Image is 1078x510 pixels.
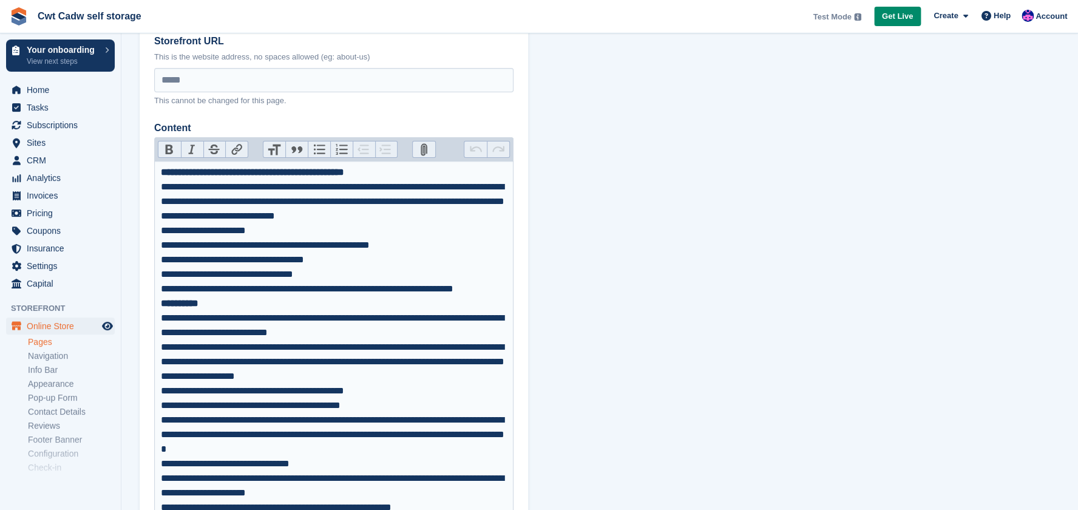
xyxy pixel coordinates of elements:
a: menu [6,275,115,292]
a: Contact Details [28,406,115,418]
a: Pop-up Form [28,392,115,404]
button: Decrease Level [353,141,375,157]
label: Content [154,121,514,135]
button: Heading [263,141,286,157]
a: Info Bar [28,364,115,376]
a: Navigation [28,350,115,362]
a: Get Live [874,7,921,27]
a: Cwt Cadw self storage [33,6,146,26]
a: Reviews [28,420,115,432]
span: Help [994,10,1011,22]
span: Pricing [27,205,100,222]
button: Link [225,141,248,157]
button: Redo [487,141,509,157]
a: Footer Banner [28,434,115,446]
button: Increase Level [375,141,398,157]
p: Your onboarding [27,46,99,54]
a: menu [6,318,115,335]
img: icon-info-grey-7440780725fd019a000dd9b08b2336e03edf1995a4989e88bcd33f0948082b44.svg [854,13,861,21]
a: menu [6,240,115,257]
p: This cannot be changed for this page. [154,95,514,107]
p: This is the website address, no spaces allowed (eg: about-us) [154,51,514,63]
a: menu [6,187,115,204]
button: Numbers [330,141,353,157]
a: menu [6,257,115,274]
span: Tasks [27,99,100,116]
a: Pages [28,336,115,348]
button: Italic [181,141,203,157]
span: Test Mode [813,11,851,23]
a: Check-in [28,462,115,474]
img: stora-icon-8386f47178a22dfd0bd8f6a31ec36ba5ce8667c1dd55bd0f319d3a0aa187defe.svg [10,7,28,25]
button: Quote [285,141,308,157]
span: Coupons [27,222,100,239]
span: Create [934,10,958,22]
p: View next steps [27,56,99,67]
a: menu [6,81,115,98]
a: menu [6,152,115,169]
a: Configuration [28,448,115,460]
span: Get Live [882,10,913,22]
span: Home [27,81,100,98]
span: Subscriptions [27,117,100,134]
a: menu [6,117,115,134]
span: Analytics [27,169,100,186]
span: Invoices [27,187,100,204]
a: menu [6,169,115,186]
img: Rhian Davies [1022,10,1034,22]
a: Appearance [28,378,115,390]
span: Settings [27,257,100,274]
button: Bullets [308,141,330,157]
a: menu [6,99,115,116]
label: Storefront URL [154,34,514,49]
button: Strikethrough [203,141,226,157]
a: menu [6,222,115,239]
a: Preview store [100,319,115,333]
span: Account [1036,10,1067,22]
a: menu [6,205,115,222]
span: Insurance [27,240,100,257]
button: Attach Files [413,141,435,157]
button: Bold [158,141,181,157]
span: Storefront [11,302,121,314]
span: Online Store [27,318,100,335]
a: menu [6,134,115,151]
span: CRM [27,152,100,169]
span: Sites [27,134,100,151]
span: Capital [27,275,100,292]
button: Undo [464,141,487,157]
a: Your onboarding View next steps [6,39,115,72]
